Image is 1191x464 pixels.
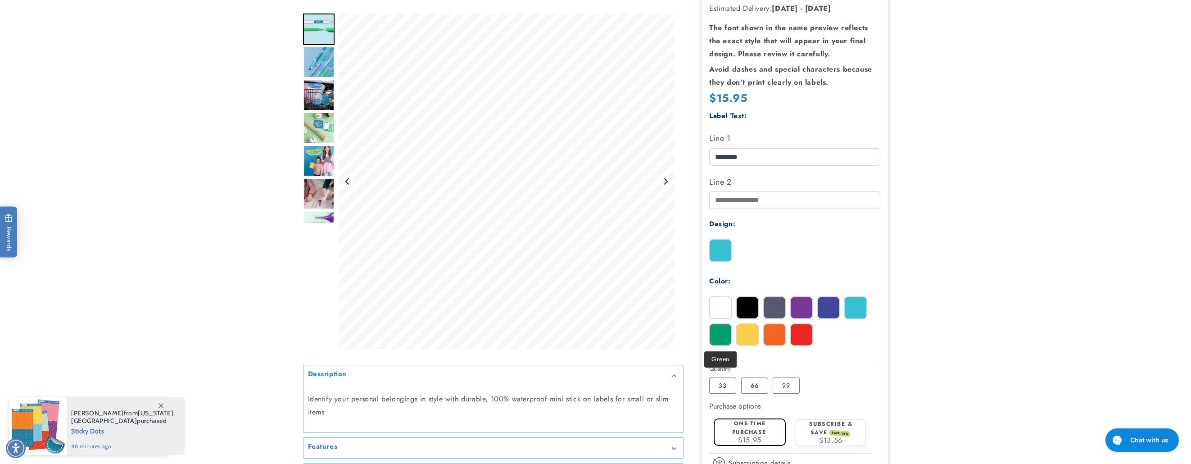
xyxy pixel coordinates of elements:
[308,370,347,379] h2: Description
[303,79,335,111] div: Go to slide 4
[303,46,335,78] img: Mini Rectangle Name Labels - Label Land
[801,3,803,14] strong: -
[709,90,747,106] span: $15.95
[138,409,173,417] span: [US_STATE]
[818,297,839,318] img: Blue
[791,297,812,318] img: Purple
[809,420,853,437] label: Subscribe & save
[819,435,842,446] span: $13.56
[709,131,880,146] label: Line 1
[303,438,683,458] summary: Features
[710,324,731,346] img: Green
[71,442,175,450] span: 48 minutes ago
[303,14,335,45] img: Mini Rectangle Name Labels - Label Land
[732,419,766,436] label: One-time purchase
[737,297,758,318] img: Black
[791,324,812,346] img: Red
[71,425,175,436] span: Sticky Dots
[303,79,335,111] img: Mini Rectangle Name Labels - Label Land
[303,211,335,242] div: Go to slide 8
[737,324,758,346] img: Yellow
[1101,425,1182,455] iframe: Gorgias live chat messenger
[71,417,137,425] span: [GEOGRAPHIC_DATA]
[303,46,335,78] div: Go to slide 3
[303,112,335,144] img: Mini Rectangle Name Labels - Label Land
[709,2,880,15] p: Estimated Delivery:
[805,3,831,14] strong: [DATE]
[303,14,335,45] div: Go to slide 2
[303,145,335,177] div: Go to slide 6
[709,23,868,59] strong: The font shown in the name preview reflects the exact style that will appear in your final design...
[764,324,785,346] img: Orange
[710,297,731,318] img: White
[710,240,731,261] img: Solid
[303,178,335,209] div: Go to slide 7
[7,392,114,419] iframe: Sign Up via Text for Offers
[709,276,731,286] label: Color:
[303,112,335,144] div: Go to slide 5
[709,175,880,189] label: Line 2
[830,430,850,437] span: SAVE 15%
[308,442,338,451] h2: Features
[764,297,785,318] img: Gray
[741,378,768,394] label: 66
[303,365,683,386] summary: Description
[772,3,798,14] strong: [DATE]
[709,364,732,373] legend: Quantity
[5,214,13,251] span: Rewards
[6,438,26,458] div: Accessibility Menu
[342,175,354,187] button: Previous slide
[709,378,736,394] label: 33
[709,111,747,121] label: Label Text:
[709,219,735,229] label: Design:
[738,435,761,445] span: $15.95
[709,401,761,411] label: Purchase options
[773,378,800,394] label: 99
[659,175,671,187] button: Next slide
[308,393,679,419] p: Identify your personal belongings in style with durable, 100% waterproof mini stick on labels for...
[71,409,175,425] span: from , purchased
[709,64,872,87] strong: Avoid dashes and special characters because they don’t print clearly on labels.
[845,297,866,318] img: Teal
